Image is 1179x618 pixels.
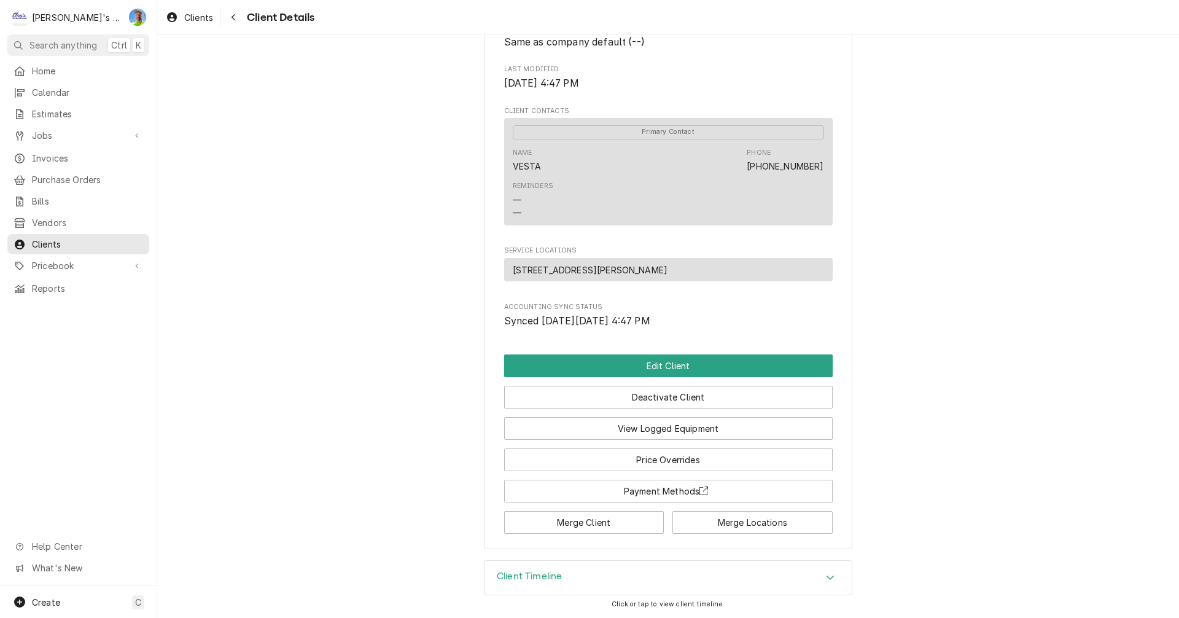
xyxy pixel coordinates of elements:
div: Client Contacts [504,106,833,231]
span: Home [32,65,143,77]
a: Purchase Orders [7,170,149,190]
button: Payment Methods [504,480,833,503]
span: Same as company default (--) [504,36,645,48]
button: Edit Client [504,354,833,377]
span: Click or tap to view client timeline. [612,600,725,608]
span: Pricebook [32,259,125,272]
div: Name [513,148,542,173]
a: Clients [161,7,218,28]
span: Reports [32,282,143,295]
span: Clients [184,11,213,24]
a: Go to What's New [7,558,149,578]
span: Accounting Sync Status [504,314,833,329]
button: Deactivate Client [504,386,833,409]
a: Go to Help Center [7,536,149,557]
span: Default Client Tax Rate [504,35,833,50]
button: Merge Locations [672,511,833,534]
div: — [513,206,521,219]
a: Invoices [7,148,149,168]
span: Synced [DATE][DATE] 4:47 PM [504,315,650,327]
div: Primary [513,124,824,139]
a: Go to Jobs [7,125,149,146]
div: Client Timeline [484,560,852,596]
span: Jobs [32,129,125,142]
div: Reminders [513,181,553,191]
span: Primary Contact [513,125,824,139]
button: View Logged Equipment [504,417,833,440]
div: Clay's Refrigeration's Avatar [11,9,28,26]
div: Accordion Header [484,561,852,595]
span: Accounting Sync Status [504,302,833,312]
span: Calendar [32,86,143,99]
a: Calendar [7,82,149,103]
a: Go to Pricebook [7,256,149,276]
div: Accounting Sync Status [504,302,833,329]
button: Search anythingCtrlK [7,34,149,56]
button: Price Overrides [504,448,833,471]
div: Button Group Row [504,409,833,440]
span: Client Details [243,9,314,26]
button: Accordion Details Expand Trigger [484,561,852,595]
div: Default Client Tax Rate [504,23,833,49]
span: Last Modified [504,76,833,91]
button: Merge Client [504,511,664,534]
h3: Client Timeline [497,571,562,582]
a: Bills [7,191,149,211]
a: Home [7,61,149,81]
span: What's New [32,561,142,574]
a: Reports [7,278,149,299]
div: Reminders [513,181,553,219]
div: Button Group [504,354,833,534]
a: Clients [7,234,149,254]
div: Service Locations List [504,258,833,287]
div: Service Location [504,258,833,282]
div: Last Modified [504,65,833,91]
div: Button Group Row [504,503,833,534]
div: Service Locations [504,246,833,287]
div: Phone [747,148,771,158]
div: Phone [747,148,823,173]
div: — [513,194,521,206]
span: [STREET_ADDRESS][PERSON_NAME] [513,264,668,276]
a: Vendors [7,213,149,233]
div: Button Group Row [504,377,833,409]
span: C [135,596,141,609]
div: [PERSON_NAME]'s Refrigeration [32,11,122,24]
div: Client Contacts List [504,118,833,231]
div: Name [513,148,532,158]
span: Estimates [32,108,143,120]
span: Vendors [32,216,143,229]
div: Button Group Row [504,471,833,503]
span: K [136,39,141,52]
div: Contact [504,118,833,225]
span: Last Modified [504,65,833,74]
button: Navigate back [224,7,243,27]
span: Service Locations [504,246,833,256]
a: [PHONE_NUMBER] [747,161,823,171]
span: Client Contacts [504,106,833,116]
span: Clients [32,238,143,251]
div: C [11,9,28,26]
span: Bills [32,195,143,208]
span: Invoices [32,152,143,165]
div: Greg Austin's Avatar [129,9,146,26]
span: Help Center [32,540,142,553]
span: [DATE] 4:47 PM [504,77,579,89]
div: GA [129,9,146,26]
a: Estimates [7,104,149,124]
div: Button Group Row [504,354,833,377]
span: Search anything [29,39,97,52]
span: Purchase Orders [32,173,143,186]
span: Create [32,597,60,608]
span: Ctrl [111,39,127,52]
div: VESTA [513,160,542,173]
div: Button Group Row [504,440,833,471]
